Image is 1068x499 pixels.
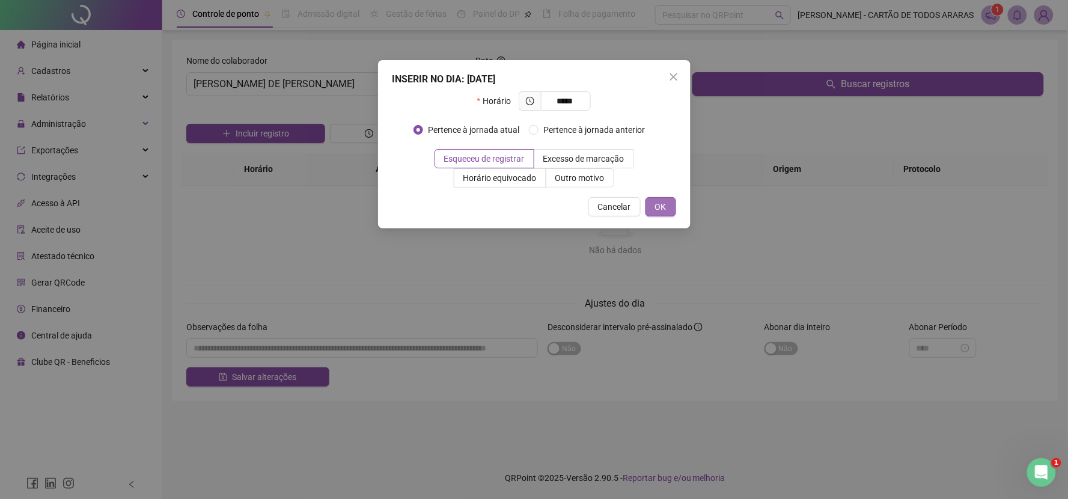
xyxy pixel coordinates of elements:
div: INSERIR NO DIA : [DATE] [392,72,676,87]
span: Excesso de marcação [543,154,624,164]
span: Horário equivocado [463,173,537,183]
span: Pertence à jornada atual [423,123,524,136]
span: clock-circle [526,97,534,105]
button: Cancelar [588,197,641,216]
span: Esqueceu de registrar [444,154,525,164]
iframe: Intercom live chat [1027,458,1056,487]
label: Horário [477,91,519,111]
button: Close [664,67,683,87]
span: Pertence à jornada anterior [539,123,650,136]
span: Outro motivo [555,173,605,183]
span: 1 [1052,458,1061,468]
span: Cancelar [598,200,631,213]
button: OK [645,197,676,216]
span: close [669,72,679,82]
span: OK [655,200,667,213]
